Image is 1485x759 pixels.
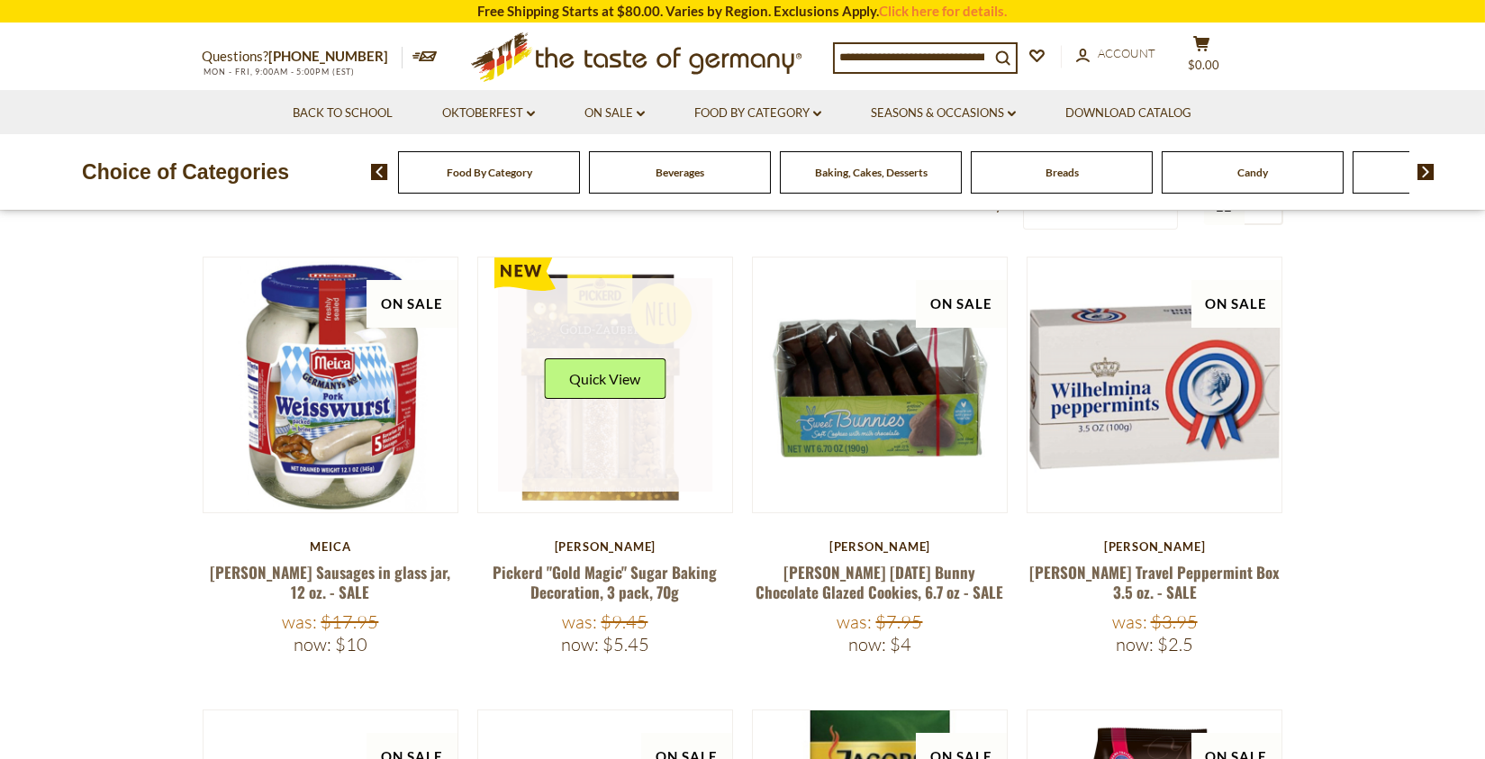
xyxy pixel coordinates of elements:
[1028,258,1282,512] img: Wilhelmina Travel Peppermint Box 3.5 oz. - SALE
[203,539,459,554] div: Meica
[210,561,450,602] a: [PERSON_NAME] Sausages in glass jar, 12 oz. - SALE
[1417,164,1435,180] img: next arrow
[269,48,389,64] a: [PHONE_NUMBER]
[1029,561,1280,602] a: [PERSON_NAME] Travel Peppermint Box 3.5 oz. - SALE
[335,633,367,655] span: $10
[1237,166,1268,179] a: Candy
[602,633,649,655] span: $5.45
[1157,633,1193,655] span: $2.5
[294,633,331,655] label: Now:
[753,258,1008,512] img: Wicklein Easter Bunny Chocolate Glazed Cookies, 6.7 oz - SALE
[282,610,317,633] label: Was:
[561,633,599,655] label: Now:
[1076,44,1156,64] a: Account
[815,166,928,179] a: Baking, Cakes, Desserts
[1116,633,1154,655] label: Now:
[293,104,393,123] a: Back to School
[447,166,532,179] a: Food By Category
[871,104,1016,123] a: Seasons & Occasions
[493,561,717,602] a: Pickerd "Gold Magic" Sugar Baking Decoration, 3 pack, 70g
[752,539,1009,554] div: [PERSON_NAME]
[584,104,645,123] a: On Sale
[477,539,734,554] div: [PERSON_NAME]
[562,610,597,633] label: Was:
[601,610,647,633] span: $9.45
[876,610,923,633] span: $7.95
[1175,35,1229,80] button: $0.00
[321,610,378,633] span: $17.95
[1151,610,1198,633] span: $3.95
[838,610,873,633] label: Was:
[1046,166,1079,179] a: Breads
[694,104,821,123] a: Food By Category
[1027,539,1283,554] div: [PERSON_NAME]
[880,3,1008,19] a: Click here for details.
[756,561,1004,602] a: [PERSON_NAME] [DATE] Bunny Chocolate Glazed Cookies, 6.7 oz - SALE
[203,45,403,68] p: Questions?
[656,166,704,179] a: Beverages
[1112,610,1147,633] label: Was:
[442,104,535,123] a: Oktoberfest
[848,633,886,655] label: Now:
[203,67,356,77] span: MON - FRI, 9:00AM - 5:00PM (EST)
[1188,58,1219,72] span: $0.00
[204,258,458,512] img: Meica Weisswurst Sausages in glass jar, 12 oz. - SALE
[371,164,388,180] img: previous arrow
[890,633,911,655] span: $4
[1065,104,1191,123] a: Download Catalog
[478,258,733,512] img: Pickerd "Gold Magic" Sugar Baking Decoration, 3 pack, 70g
[544,358,666,399] button: Quick View
[1099,46,1156,60] span: Account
